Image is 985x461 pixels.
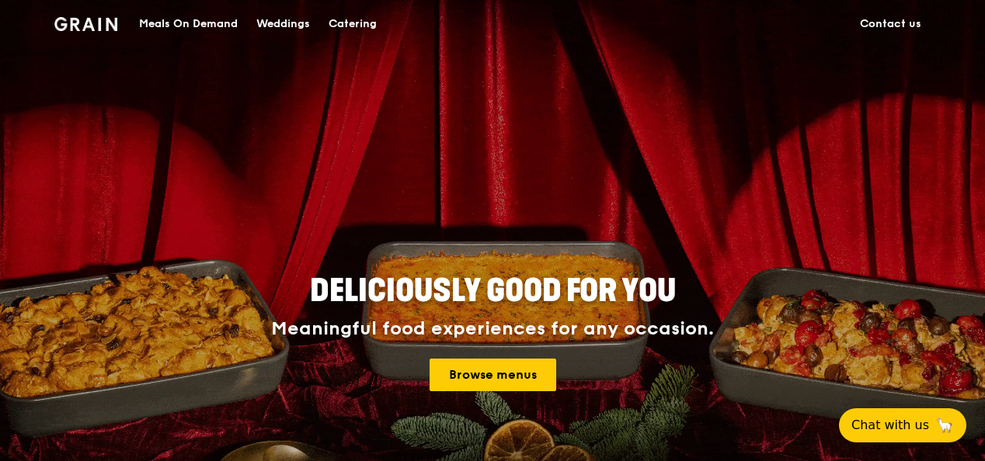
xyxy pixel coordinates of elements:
a: Contact us [851,1,931,47]
button: Chat with us🦙 [839,408,966,442]
div: Catering [329,1,377,47]
span: Deliciously good for you [310,272,676,310]
div: Meals On Demand [139,1,238,47]
a: Weddings [247,1,319,47]
span: 🦙 [935,416,954,435]
div: Weddings [256,1,310,47]
img: Grain [54,17,117,31]
a: Browse menus [430,359,556,391]
a: Catering [319,1,386,47]
span: Chat with us [851,416,929,435]
div: Meaningful food experiences for any occasion. [213,318,772,340]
